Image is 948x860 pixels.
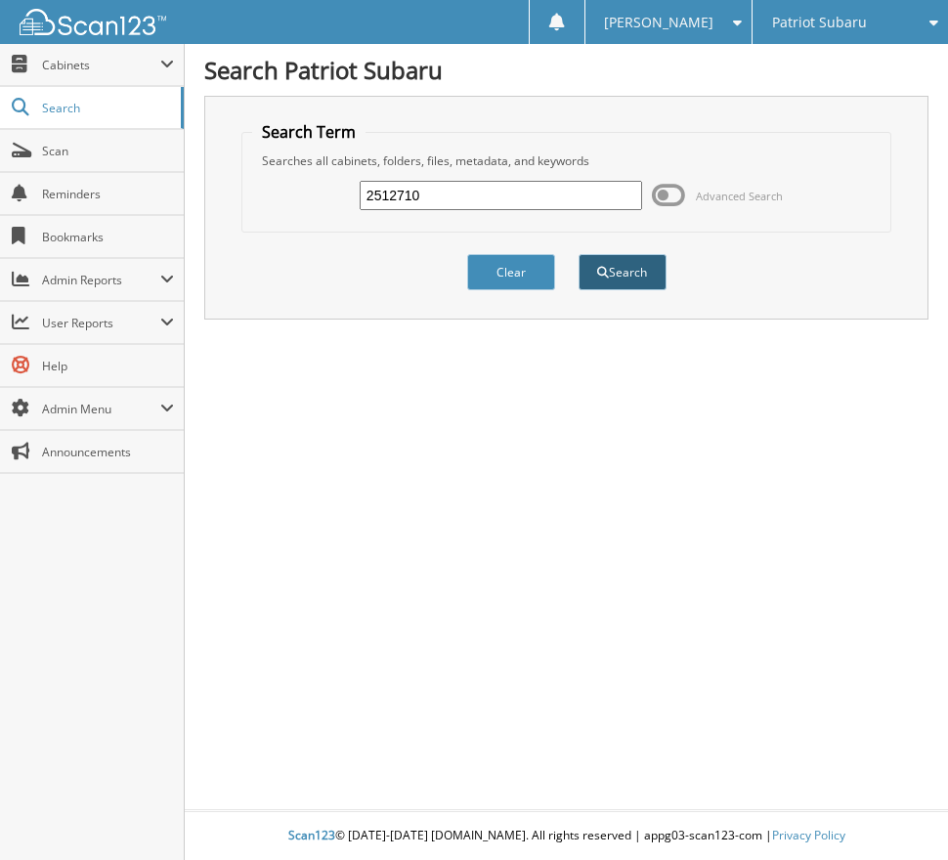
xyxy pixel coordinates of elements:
[204,54,928,86] h1: Search Patriot Subaru
[579,254,667,290] button: Search
[42,444,174,460] span: Announcements
[467,254,555,290] button: Clear
[42,315,160,331] span: User Reports
[604,17,713,28] span: [PERSON_NAME]
[42,100,171,116] span: Search
[772,17,867,28] span: Patriot Subaru
[850,766,948,860] iframe: Chat Widget
[20,9,166,35] img: scan123-logo-white.svg
[42,186,174,202] span: Reminders
[42,358,174,374] span: Help
[288,827,335,843] span: Scan123
[772,827,845,843] a: Privacy Policy
[42,401,160,417] span: Admin Menu
[42,143,174,159] span: Scan
[252,152,881,169] div: Searches all cabinets, folders, files, metadata, and keywords
[185,812,948,860] div: © [DATE]-[DATE] [DOMAIN_NAME]. All rights reserved | appg03-scan123-com |
[42,57,160,73] span: Cabinets
[252,121,366,143] legend: Search Term
[42,272,160,288] span: Admin Reports
[42,229,174,245] span: Bookmarks
[696,189,783,203] span: Advanced Search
